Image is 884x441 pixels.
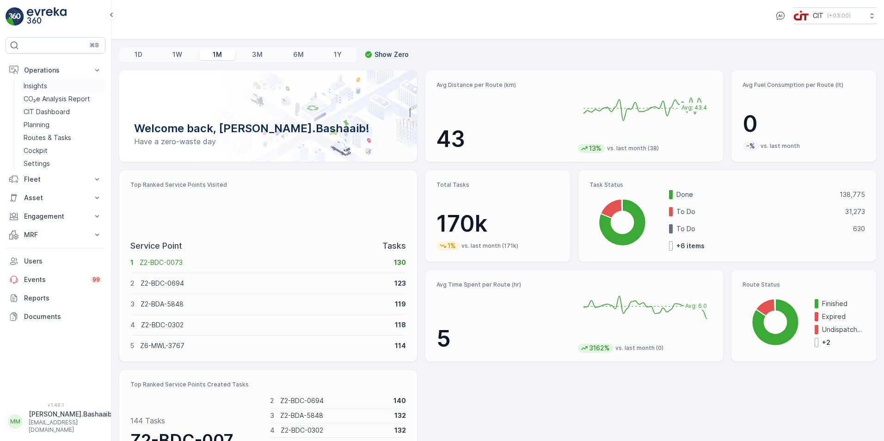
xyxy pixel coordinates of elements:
img: logo [6,7,24,26]
p: CIT Dashboard [24,107,70,116]
p: Avg Time Spent per Route (hr) [436,281,571,288]
p: Total Tasks [436,181,559,189]
p: Avg Distance per Route (km) [436,81,571,89]
p: 130 [394,258,406,267]
a: Users [6,252,105,270]
a: Events99 [6,270,105,289]
button: Asset [6,189,105,207]
p: Top Ranked Service Points Visited [130,181,406,189]
p: Expired [822,312,865,321]
p: MRF [24,230,87,239]
p: 4 [270,426,275,435]
p: Done [676,190,834,199]
p: 13% [588,144,602,153]
p: 1% [447,241,457,251]
p: 118 [395,320,406,330]
p: Routes & Tasks [24,133,71,142]
p: 140 [393,396,406,405]
img: logo_light-DOdMpM7g.png [27,7,67,26]
a: Documents [6,307,105,326]
p: vs. last month (38) [607,145,659,152]
p: 5 [436,325,571,353]
p: Z2-BDA-5848 [280,411,388,420]
p: Documents [24,312,102,321]
p: 3 [130,300,135,309]
p: Task Status [589,181,865,189]
p: 5 [130,341,134,350]
p: Z2-BDA-5848 [141,300,389,309]
p: Finished [822,299,865,308]
p: CIT [813,11,823,20]
p: Events [24,275,85,284]
p: Welcome back, [PERSON_NAME].Bashaaib! [134,121,402,136]
button: Engagement [6,207,105,226]
p: Z2-BDC-0694 [280,396,387,405]
button: Operations [6,61,105,80]
p: ( +03:00 ) [827,12,851,19]
div: MM [8,414,23,429]
p: 2 [130,279,135,288]
p: vs. last month [761,142,800,150]
p: Reports [24,294,102,303]
p: 6M [293,50,304,59]
p: + 2 [822,338,830,347]
p: 1D [135,50,142,59]
p: 119 [395,300,406,309]
button: MRF [6,226,105,244]
p: Undispatched [822,325,865,334]
p: Top Ranked Service Points Created Tasks [130,381,406,388]
p: Asset [24,193,87,202]
p: Z2-BDC-0694 [141,279,388,288]
p: 1W [172,50,182,59]
p: Tasks [382,239,406,252]
p: 1Y [334,50,342,59]
p: 1M [213,50,222,59]
p: Avg Fuel Consumption per Route (lt) [743,81,865,89]
img: cit-logo_pOk6rL0.png [793,11,809,21]
p: 132 [394,411,406,420]
p: Users [24,257,102,266]
p: + 6 items [676,241,705,251]
a: Insights [20,80,105,92]
p: 31,273 [845,207,865,216]
p: Operations [24,66,87,75]
p: Show Zero [374,50,409,59]
a: Reports [6,289,105,307]
p: 138,775 [840,190,865,199]
p: 1 [130,258,134,267]
p: Insights [24,81,47,91]
p: 3162% [588,343,611,353]
p: Cockpit [24,146,48,155]
p: 3M [252,50,263,59]
p: vs. last month (0) [615,344,663,352]
a: Cockpit [20,144,105,157]
p: Route Status [743,281,865,288]
p: Fleet [24,175,87,184]
p: 43 [436,125,571,153]
p: Engagement [24,212,87,221]
p: Planning [24,120,49,129]
p: 0 [743,110,865,138]
p: [EMAIL_ADDRESS][DOMAIN_NAME] [29,419,112,434]
a: CO₂e Analysis Report [20,92,105,105]
p: Have a zero-waste day [134,136,402,147]
button: MM[PERSON_NAME].Bashaaib[EMAIL_ADDRESS][DOMAIN_NAME] [6,410,105,434]
p: 132 [394,426,406,435]
p: To Do [676,207,839,216]
a: Routes & Tasks [20,131,105,144]
p: 170k [436,210,559,238]
span: v 1.48.1 [6,402,105,408]
p: 144 Tasks [130,415,165,426]
p: Service Point [130,239,182,252]
p: Z2-BDC-0073 [140,258,388,267]
p: 123 [394,279,406,288]
p: vs. last month (171k) [461,242,518,250]
p: 630 [853,224,865,233]
p: 2 [270,396,274,405]
p: Z2-BDC-0302 [281,426,388,435]
button: CIT(+03:00) [793,7,877,24]
p: To Do [676,224,847,233]
p: [PERSON_NAME].Bashaaib [29,410,112,419]
p: Z2-BDC-0302 [141,320,389,330]
button: Fleet [6,170,105,189]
